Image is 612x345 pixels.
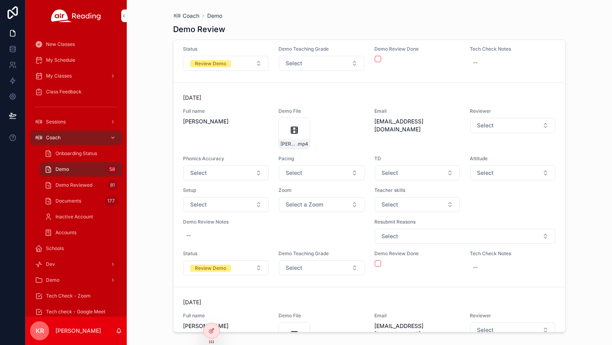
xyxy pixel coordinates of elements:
[40,178,122,192] a: Demo Reviewed81
[25,32,127,317] div: scrollable content
[278,250,364,257] span: Demo Teaching Grade
[374,155,460,162] span: TD
[183,46,269,52] span: Status
[46,309,105,315] span: Tech check - Google Meet
[183,12,199,20] span: Coach
[46,119,66,125] span: Sessions
[30,241,122,256] a: Schools
[55,182,92,188] span: Demo Reviewed
[374,219,556,225] span: Resubmit Reasons
[186,231,191,239] div: --
[374,187,460,193] span: Teacher skills
[46,89,82,95] span: Class Feedback
[55,327,101,335] p: [PERSON_NAME]
[286,264,302,272] span: Select
[297,141,308,147] span: .mp4
[381,169,398,177] span: Select
[46,57,75,63] span: My Schedule
[470,108,556,114] span: Reviewer
[40,146,122,161] a: Onboarding Status
[473,59,478,66] div: --
[279,260,364,275] button: Select Button
[183,108,269,114] span: Full name
[55,214,93,220] span: Inactive Account
[30,85,122,99] a: Class Feedback
[183,219,365,225] span: Demo Review Notes
[470,46,556,52] span: Tech Check Notes
[51,9,101,22] img: App logo
[183,155,269,162] span: Phonics Accuracy
[381,232,398,240] span: Select
[207,12,222,20] a: Demo
[280,141,297,147] span: [PERSON_NAME]-Demo
[375,229,556,244] button: Select Button
[183,250,269,257] span: Status
[46,135,61,141] span: Coach
[195,60,226,67] div: Review Demo
[36,326,44,336] span: KR
[470,155,556,162] span: Attitude
[278,313,364,319] span: Demo File
[30,257,122,271] a: Dev
[279,165,364,180] button: Select Button
[286,59,302,67] span: Select
[190,201,207,209] span: Select
[46,293,91,299] span: Tech Check - Zoom
[278,155,364,162] span: Pacing
[375,197,460,212] button: Select Button
[470,322,555,337] button: Select Button
[183,322,269,330] span: [PERSON_NAME]
[108,180,117,190] div: 81
[278,46,364,52] span: Demo Teaching Grade
[46,261,55,267] span: Dev
[46,245,64,252] span: Schools
[183,313,269,319] span: Full name
[286,201,323,209] span: Select a Zoom
[55,229,76,236] span: Accounts
[381,201,398,209] span: Select
[40,210,122,224] a: Inactive Account
[374,322,460,338] span: [EMAIL_ADDRESS][DOMAIN_NAME]
[40,162,122,176] a: Demo58
[190,169,207,177] span: Select
[30,115,122,129] a: Sessions
[279,56,364,71] button: Select Button
[183,260,269,275] button: Select Button
[375,165,460,180] button: Select Button
[374,313,460,319] span: Email
[183,197,269,212] button: Select Button
[46,73,72,79] span: My Classes
[46,41,75,47] span: New Classes
[173,24,225,35] h1: Demo Review
[183,118,269,125] span: [PERSON_NAME]
[107,165,117,174] div: 58
[195,265,226,272] div: Review Demo
[46,277,59,283] span: Demo
[477,121,494,129] span: Select
[30,53,122,67] a: My Schedule
[183,94,201,102] p: [DATE]
[173,12,199,20] a: Coach
[470,250,556,257] span: Tech Check Notes
[374,250,460,257] span: Demo Review Done
[55,150,97,157] span: Onboarding Status
[278,187,364,193] span: Zoom
[183,298,201,306] p: [DATE]
[30,273,122,287] a: Demo
[374,46,460,52] span: Demo Review Done
[183,187,269,193] span: Setup
[473,263,478,271] div: --
[30,37,122,51] a: New Classes
[470,313,556,319] span: Reviewer
[374,108,460,114] span: Email
[30,305,122,319] a: Tech check - Google Meet
[286,169,302,177] span: Select
[105,196,117,206] div: 177
[30,69,122,83] a: My Classes
[279,197,364,212] button: Select Button
[183,56,269,71] button: Select Button
[30,289,122,303] a: Tech Check - Zoom
[40,194,122,208] a: Documents177
[278,108,364,114] span: Demo File
[183,165,269,180] button: Select Button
